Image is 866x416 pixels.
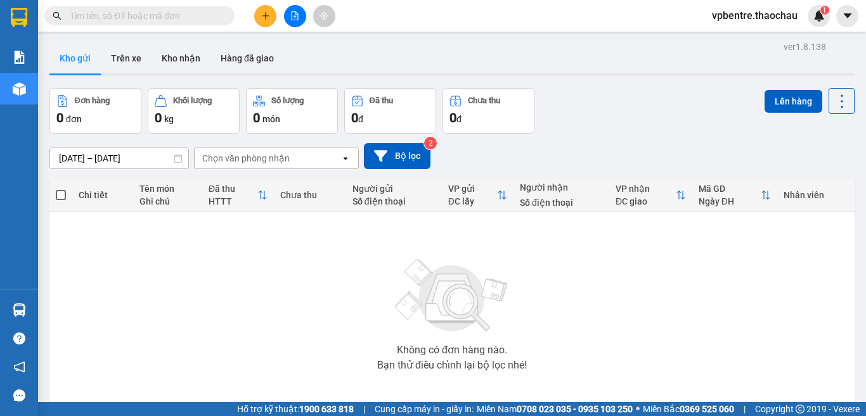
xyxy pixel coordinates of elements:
span: copyright [796,405,805,413]
span: Hỗ trợ kỹ thuật: [237,402,354,416]
div: Nhân viên [784,190,848,200]
input: Select a date range. [50,148,188,168]
input: Tìm tên, số ĐT hoặc mã đơn [70,9,219,23]
div: HTTT [209,196,258,206]
button: caret-down [836,5,858,27]
div: Người nhận [520,182,603,192]
button: Trên xe [101,43,152,73]
strong: 0369 525 060 [680,404,734,414]
span: aim [320,11,328,20]
span: Miền Nam [477,402,633,416]
div: Chưa thu [468,96,500,105]
span: 0 [155,110,162,125]
div: Đã thu [370,96,393,105]
th: Toggle SortBy [442,179,514,212]
span: 0 [351,110,358,125]
div: Đơn hàng [75,96,110,105]
div: VP nhận [616,184,676,194]
button: plus [254,5,276,27]
div: Không có đơn hàng nào. [397,345,507,355]
div: VP gửi [448,184,497,194]
strong: 0708 023 035 - 0935 103 250 [517,404,633,414]
div: Số lượng [271,96,304,105]
span: 0 [449,110,456,125]
img: logo-vxr [11,8,27,27]
button: Hàng đã giao [210,43,284,73]
button: aim [313,5,335,27]
span: đơn [66,114,82,124]
button: Kho gửi [49,43,101,73]
div: Bạn thử điều chỉnh lại bộ lọc nhé! [377,360,527,370]
svg: open [340,153,351,163]
span: file-add [290,11,299,20]
div: Tên món [139,184,196,194]
span: 0 [56,110,63,125]
span: kg [164,114,174,124]
div: ver 1.8.138 [784,40,826,54]
img: solution-icon [13,51,26,64]
th: Toggle SortBy [609,179,692,212]
span: question-circle [13,332,25,344]
div: Mã GD [699,184,761,194]
button: Bộ lọc [364,143,430,169]
div: ĐC lấy [448,196,497,206]
div: Khối lượng [173,96,212,105]
div: Chưa thu [280,190,339,200]
span: đ [358,114,363,124]
img: icon-new-feature [813,10,825,22]
span: Cung cấp máy in - giấy in: [375,402,474,416]
div: Số điện thoại [352,196,436,206]
sup: 1 [820,6,829,15]
strong: 1900 633 818 [299,404,354,414]
span: vpbentre.thaochau [702,8,808,23]
sup: 2 [424,137,437,149]
div: ĐC giao [616,196,676,206]
img: svg+xml;base64,PHN2ZyBjbGFzcz0ibGlzdC1wbHVnX19zdmciIHhtbG5zPSJodHRwOi8vd3d3LnczLm9yZy8yMDAwL3N2Zy... [389,251,515,340]
img: warehouse-icon [13,303,26,317]
button: Chưa thu0đ [443,88,534,134]
div: Chọn văn phòng nhận [202,152,290,165]
span: 1 [822,6,827,15]
span: plus [261,11,270,20]
button: Kho nhận [152,43,210,73]
button: file-add [284,5,306,27]
span: | [363,402,365,416]
div: Người gửi [352,184,436,194]
span: caret-down [842,10,853,22]
button: Đơn hàng0đơn [49,88,141,134]
span: 0 [253,110,260,125]
th: Toggle SortBy [692,179,777,212]
div: Chi tiết [79,190,127,200]
span: món [262,114,280,124]
span: ⚪️ [636,407,640,412]
span: notification [13,361,25,373]
div: Ngày ĐH [699,196,761,206]
span: Miền Bắc [643,402,734,416]
span: đ [456,114,462,124]
span: message [13,389,25,401]
button: Khối lượng0kg [148,88,240,134]
button: Đã thu0đ [344,88,436,134]
img: warehouse-icon [13,82,26,96]
span: search [53,11,61,20]
div: Ghi chú [139,196,196,206]
th: Toggle SortBy [202,179,275,212]
button: Số lượng0món [246,88,338,134]
button: Lên hàng [765,90,822,113]
div: Số điện thoại [520,198,603,208]
div: Đã thu [209,184,258,194]
span: | [744,402,746,416]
